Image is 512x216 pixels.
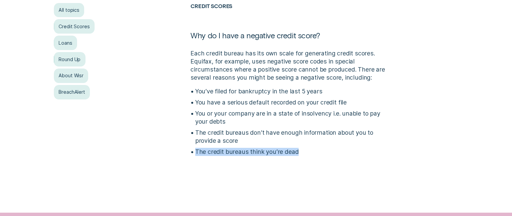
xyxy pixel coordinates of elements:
[191,49,389,82] p: Each credit bureau has its own scale for generating credit scores. Equifax, for example, uses neg...
[54,3,84,17] a: All topics
[195,87,390,95] p: You’ve filed for bankruptcy in the last 5 years
[54,36,77,50] a: Loans
[54,85,90,99] a: BreachAlert
[191,3,389,31] h2: Credit Scores
[54,19,95,34] a: Credit Scores
[195,129,390,145] p: The credit bureaus don’t have enough information about you to provide a score
[195,148,390,156] p: The credit bureaus think you’re dead
[195,98,390,106] p: You have a serious default recorded on your credit file
[54,52,85,67] a: Round Up
[54,69,88,83] a: About Wisr
[191,3,232,9] a: Credit Scores
[195,110,390,126] p: You or your company are in a state of insolvency i.e. unable to pay your debts
[191,31,389,49] h1: Why do I have a negative credit score?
